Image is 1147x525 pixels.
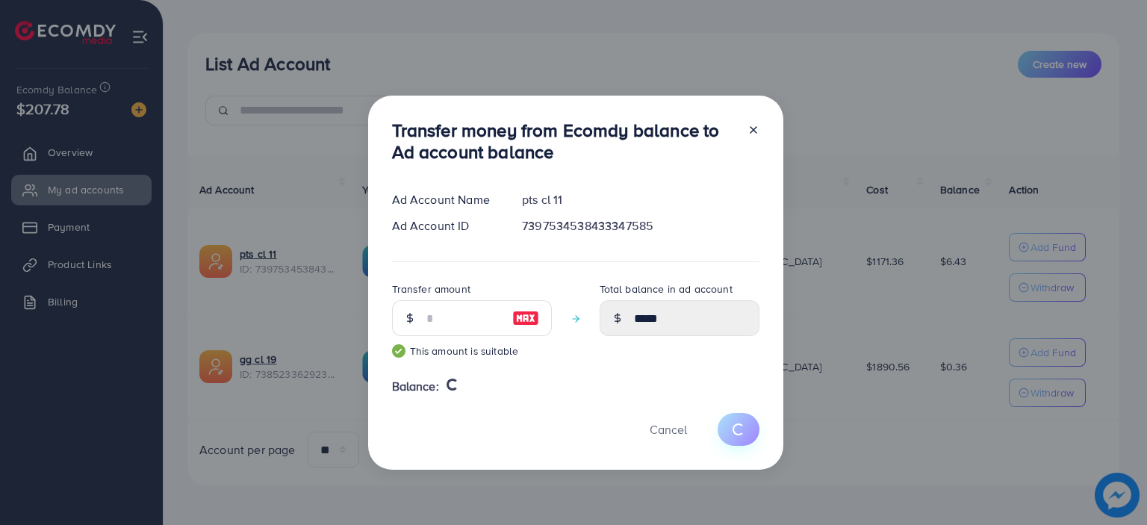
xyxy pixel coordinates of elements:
[600,282,733,296] label: Total balance in ad account
[510,191,771,208] div: pts cl 11
[631,413,706,445] button: Cancel
[510,217,771,234] div: 7397534538433347585
[392,282,470,296] label: Transfer amount
[392,119,736,163] h3: Transfer money from Ecomdy balance to Ad account balance
[380,217,511,234] div: Ad Account ID
[392,344,552,358] small: This amount is suitable
[512,309,539,327] img: image
[392,378,439,395] span: Balance:
[380,191,511,208] div: Ad Account Name
[392,344,405,358] img: guide
[650,421,687,438] span: Cancel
